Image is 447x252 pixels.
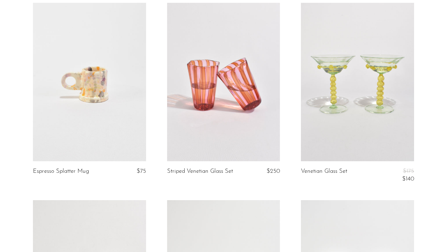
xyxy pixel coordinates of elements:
span: $175 [403,168,414,174]
a: Venetian Glass Set [301,168,347,183]
a: Espresso Splatter Mug [33,168,89,175]
span: $140 [402,176,414,182]
span: $250 [267,168,280,174]
span: $75 [137,168,146,174]
a: Striped Venetian Glass Set [167,168,233,175]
